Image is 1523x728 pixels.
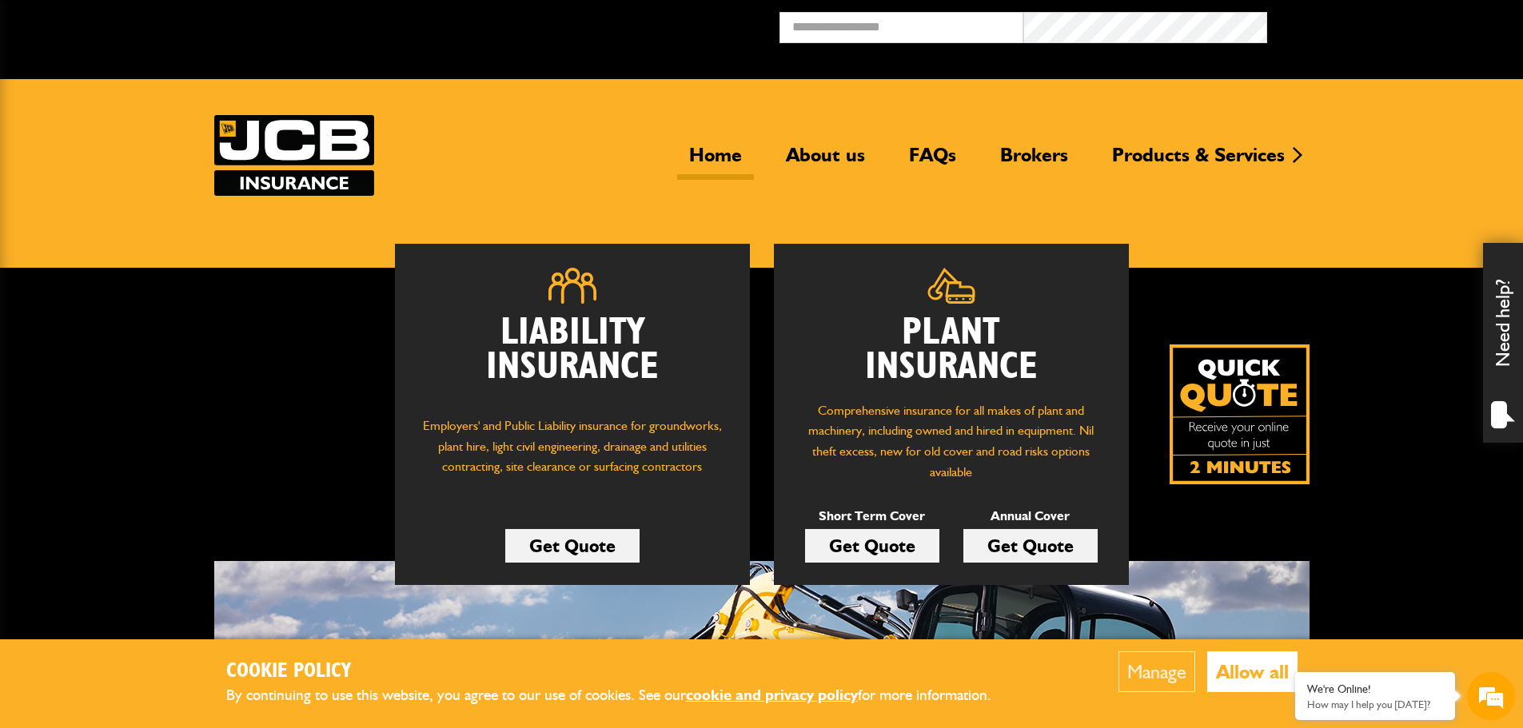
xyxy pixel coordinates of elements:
[1118,651,1195,692] button: Manage
[988,143,1080,180] a: Brokers
[677,143,754,180] a: Home
[1170,344,1310,484] a: Get your insurance quote isn just 2-minutes
[897,143,968,180] a: FAQs
[1483,243,1523,443] div: Need help?
[419,316,726,400] h2: Liability Insurance
[1267,12,1511,37] button: Broker Login
[805,529,939,563] a: Get Quote
[1170,344,1310,484] img: Quick Quote
[1207,651,1298,692] button: Allow all
[226,683,1018,708] p: By continuing to use this website, you agree to our use of cookies. See our for more information.
[686,686,858,704] a: cookie and privacy policy
[226,659,1018,684] h2: Cookie Policy
[214,115,374,196] img: JCB Insurance Services logo
[1100,143,1297,180] a: Products & Services
[774,143,877,180] a: About us
[1307,698,1443,710] p: How may I help you today?
[963,506,1098,527] p: Annual Cover
[805,506,939,527] p: Short Term Cover
[505,529,640,563] a: Get Quote
[798,316,1105,384] h2: Plant Insurance
[214,115,374,196] a: JCB Insurance Services
[963,529,1098,563] a: Get Quote
[1307,682,1443,696] div: We're Online!
[798,400,1105,482] p: Comprehensive insurance for all makes of plant and machinery, including owned and hired in equipm...
[419,416,726,492] p: Employers' and Public Liability insurance for groundworks, plant hire, light civil engineering, d...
